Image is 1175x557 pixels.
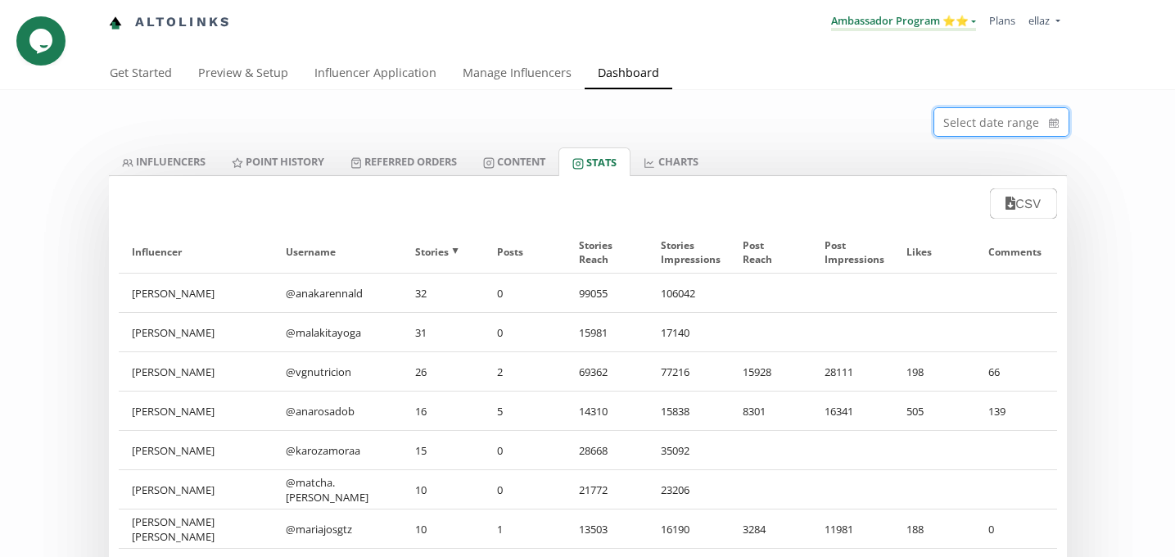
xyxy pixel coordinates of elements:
[648,392,730,430] div: 15838
[566,274,648,312] div: 99055
[975,509,1057,548] div: 0
[119,509,273,548] div: [PERSON_NAME] [PERSON_NAME]
[119,313,273,351] div: [PERSON_NAME]
[219,147,337,175] a: Point HISTORY
[450,58,585,91] a: Manage Influencers
[743,231,798,273] div: Post Reach
[811,392,893,430] div: 16341
[484,392,566,430] div: 5
[301,58,450,91] a: Influencer Application
[273,431,401,469] div: @ karozamoraa
[484,431,566,469] div: 0
[730,392,811,430] div: 8301
[97,58,185,91] a: Get Started
[990,188,1056,219] button: CSV
[566,509,648,548] div: 13503
[566,470,648,509] div: 21772
[988,231,1044,273] div: Comments
[661,231,716,273] div: Stories Impressions
[415,231,471,273] div: Stories
[893,509,975,548] div: 188
[402,352,484,391] div: 26
[132,231,260,273] div: Influencer
[811,509,893,548] div: 11981
[648,431,730,469] div: 35092
[337,147,470,175] a: Referred Orders
[402,470,484,509] div: 10
[648,274,730,312] div: 106042
[975,392,1057,430] div: 139
[1028,13,1050,28] span: ellaz
[273,352,401,391] div: @ vgnutricion
[497,231,553,273] div: Posts
[402,509,484,548] div: 10
[825,231,880,273] div: Post Impressions
[273,313,401,351] div: @ malakitayoga
[558,147,630,176] a: Stats
[484,509,566,548] div: 1
[119,352,273,391] div: [PERSON_NAME]
[831,13,976,31] a: Ambassador Program ⭐️⭐️
[484,352,566,391] div: 2
[630,147,711,175] a: CHARTS
[1049,115,1059,131] svg: calendar
[648,470,730,509] div: 23206
[119,470,273,509] div: [PERSON_NAME]
[1028,13,1060,32] a: ellaz
[934,108,1069,136] input: Select date range
[585,58,672,91] a: Dashboard
[566,313,648,351] div: 15981
[185,58,301,91] a: Preview & Setup
[484,274,566,312] div: 0
[484,313,566,351] div: 0
[109,9,232,36] a: Altolinks
[449,243,462,260] span: ▲
[975,352,1057,391] div: 66
[484,470,566,509] div: 0
[273,509,401,548] div: @ mariajosgtz
[906,231,962,273] div: Likes
[402,431,484,469] div: 15
[811,352,893,391] div: 28111
[119,274,273,312] div: [PERSON_NAME]
[893,392,975,430] div: 505
[273,470,401,509] div: @ matcha.[PERSON_NAME]
[402,392,484,430] div: 16
[648,352,730,391] div: 77216
[989,13,1015,28] a: Plans
[119,392,273,430] div: [PERSON_NAME]
[566,431,648,469] div: 28668
[402,274,484,312] div: 32
[648,509,730,548] div: 16190
[16,16,69,66] iframe: chat widget
[566,392,648,430] div: 14310
[730,352,811,391] div: 15928
[730,509,811,548] div: 3284
[893,352,975,391] div: 198
[119,431,273,469] div: [PERSON_NAME]
[109,16,122,29] img: favicon-32x32.png
[579,231,635,273] div: Stories Reach
[648,313,730,351] div: 17140
[566,352,648,391] div: 69362
[109,147,219,175] a: INFLUENCERS
[470,147,558,175] a: Content
[273,392,401,430] div: @ anarosadob
[286,231,388,273] div: Username
[273,274,401,312] div: @ anakarennald
[402,313,484,351] div: 31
